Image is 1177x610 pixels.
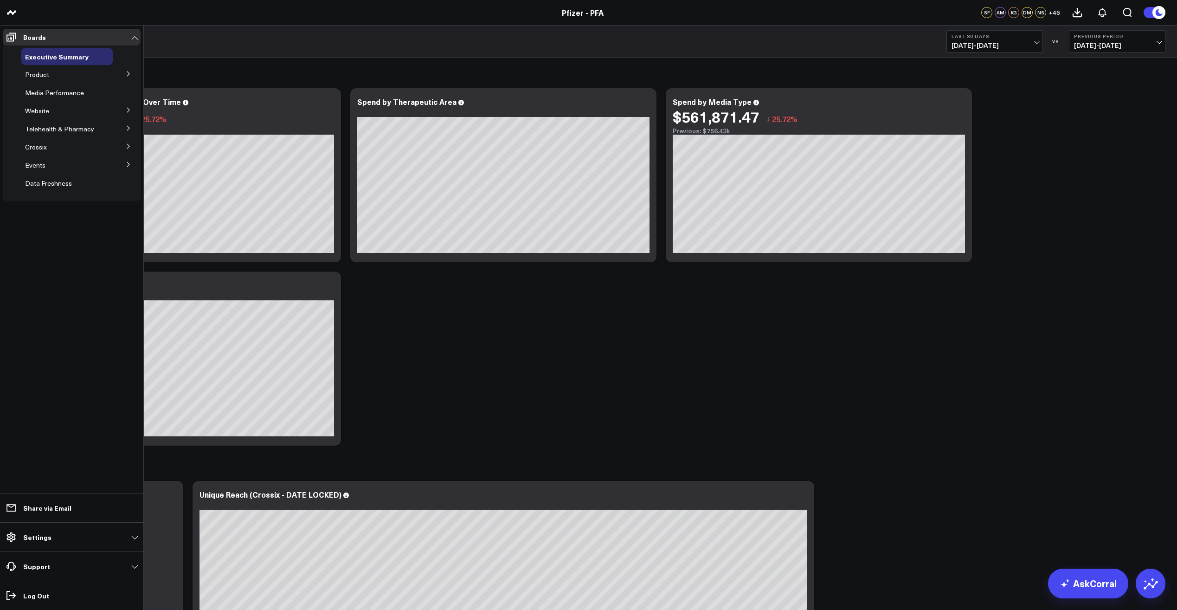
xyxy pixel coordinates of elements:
[25,161,45,169] span: Events
[25,179,72,188] span: Data Freshness
[952,33,1038,39] b: Last 30 Days
[25,89,84,97] a: Media Performance
[25,180,72,187] a: Data Freshness
[3,587,141,604] a: Log Out
[766,113,770,125] span: ↓
[25,88,84,97] span: Media Performance
[42,127,334,135] div: Previous: $756.43k
[772,114,798,124] span: 25.72%
[1048,39,1064,44] div: VS
[25,143,47,151] span: Crossix
[25,125,94,133] a: Telehealth & Pharmacy
[995,7,1006,18] div: AM
[357,97,457,107] div: Spend by Therapeutic Area
[1074,42,1160,49] span: [DATE] - [DATE]
[1069,30,1165,52] button: Previous Period[DATE]-[DATE]
[23,592,49,599] p: Log Out
[199,489,341,500] div: Unique Reach (Crossix - DATE LOCKED)
[23,504,71,512] p: Share via Email
[25,124,94,133] span: Telehealth & Pharmacy
[23,33,46,41] p: Boards
[1035,7,1046,18] div: NS
[25,107,49,115] a: Website
[23,533,51,541] p: Settings
[23,563,50,570] p: Support
[25,162,45,169] a: Events
[1048,7,1060,18] button: +46
[25,53,89,60] a: Executive Summary
[25,70,49,79] span: Product
[952,42,1038,49] span: [DATE] - [DATE]
[25,143,47,151] a: Crossix
[1048,9,1060,16] span: + 46
[25,52,89,61] span: Executive Summary
[562,7,604,18] a: Pfizer - PFA
[981,7,992,18] div: SF
[141,114,167,124] span: 25.72%
[946,30,1043,52] button: Last 30 Days[DATE]-[DATE]
[1022,7,1033,18] div: DM
[673,108,759,125] div: $561,871.47
[25,106,49,115] span: Website
[1074,33,1160,39] b: Previous Period
[673,97,752,107] div: Spend by Media Type
[673,127,965,135] div: Previous: $756.43k
[1048,569,1128,598] a: AskCorral
[1008,7,1019,18] div: KG
[25,71,49,78] a: Product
